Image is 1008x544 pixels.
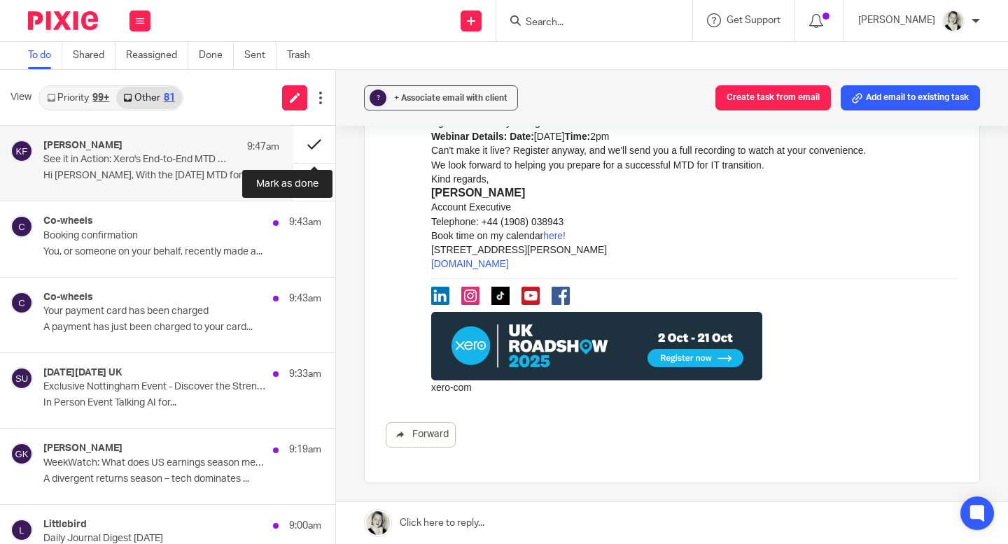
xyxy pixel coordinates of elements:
[370,90,386,106] div: ?
[43,397,321,409] p: In Person Event Talking AI for...
[73,42,115,69] a: Shared
[43,381,266,393] p: Exclusive Nottingham Event - Discover the Strength of AI
[524,17,650,29] input: Search
[289,292,321,306] p: 9:43am
[289,367,321,381] p: 9:33am
[10,142,527,156] p: for effortless receipt and invoice capture, eliminating shoe boxes of paper for good.
[10,215,33,238] img: svg%3E
[43,215,93,227] h4: Co-wheels
[126,42,188,69] a: Reassigned
[60,427,78,445] img: Tictok
[289,519,321,533] p: 9:00am
[10,443,33,465] img: svg%3E
[386,422,456,448] a: Forward
[40,87,116,109] a: Priority99+
[287,42,321,69] a: Trash
[727,15,780,25] span: Get Support
[43,292,93,303] h4: Co-wheels
[43,473,321,485] p: A divergent returns season – tech dominates ...
[43,154,232,166] p: See it in Action: Xero's End-to-End MTD Solution
[10,292,33,314] img: svg%3E
[10,227,527,241] p: by our MTD product specialists in a live Q&A session.
[112,370,134,381] a: here!
[289,443,321,457] p: 9:19am
[10,140,33,162] img: svg%3E
[30,427,48,445] img: Instagram
[10,367,33,389] img: svg%3E
[43,367,122,379] h4: [DATE][DATE] UK
[43,457,266,469] p: WeekWatch: What does US earnings season mean for investors?
[90,427,108,445] img: YouTube
[43,443,122,454] h4: [PERSON_NAME]
[43,519,87,531] h4: Littlebird
[10,519,33,541] img: svg%3E
[199,42,234,69] a: Done
[10,199,527,227] p: for onboarding and managing your MTD for IT clients smoothly, setting them (and you) up for success.
[134,271,160,282] b: Time:
[247,140,279,154] p: 9:47am
[394,94,507,102] span: + Associate email with client
[942,10,965,32] img: DA590EE6-2184-4DF2-A25D-D99FB904303F_1_201_a.jpeg
[858,13,935,27] p: [PERSON_NAME]
[10,228,185,239] b: Get your specific questions answered
[715,85,831,110] button: Create task from email
[28,42,62,69] a: To do
[10,157,125,169] b: Slash reconciliation time
[43,306,266,317] p: Your payment card has been charged
[10,171,261,182] b: Witness the complete, end-to-end MTD for IT workflow
[10,170,527,199] p: as our specialists demonstrate the process from data entry to submission preview.
[43,322,321,334] p: A payment has just been charged to your card...
[92,93,109,103] div: 99+
[289,215,321,229] p: 9:43am
[10,143,80,155] b: Master Hubdoc
[43,170,279,182] p: Hi [PERSON_NAME], With the [DATE] MTD for IT...
[43,246,321,258] p: You, or someone on your behalf, recently made a...
[43,140,122,152] h4: [PERSON_NAME]
[10,200,99,211] b: Learn practical tips
[10,156,527,170] p: with a deep dive into advanced Bank Rules and Cash Coding for high-volume accounts.
[244,42,276,69] a: Sent
[364,85,518,110] button: ? + Associate email with client
[120,427,139,445] img: Facebook
[116,87,181,109] a: Other81
[78,271,103,282] b: Date:
[164,93,175,103] div: 81
[43,230,266,242] p: Booking confirmation
[10,90,31,105] span: View
[841,85,980,110] button: Add email to existing task
[28,11,98,30] img: Pixie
